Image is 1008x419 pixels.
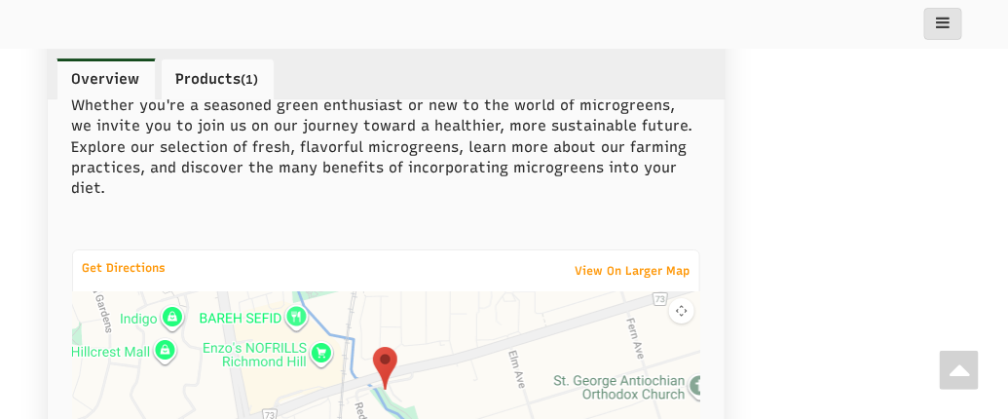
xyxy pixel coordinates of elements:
a: View On Larger Map [565,257,699,285]
button: main_menu [924,8,962,40]
ul: Profile Tabs [47,49,727,99]
small: (1) [242,72,259,87]
a: Products [161,58,275,99]
a: Overview [56,58,156,99]
button: Map camera controls [669,298,694,324]
a: Get Directions [73,256,176,280]
p: Whether you're a seasoned green enthusiast or new to the world of microgreens, we invite you to j... [72,95,701,200]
